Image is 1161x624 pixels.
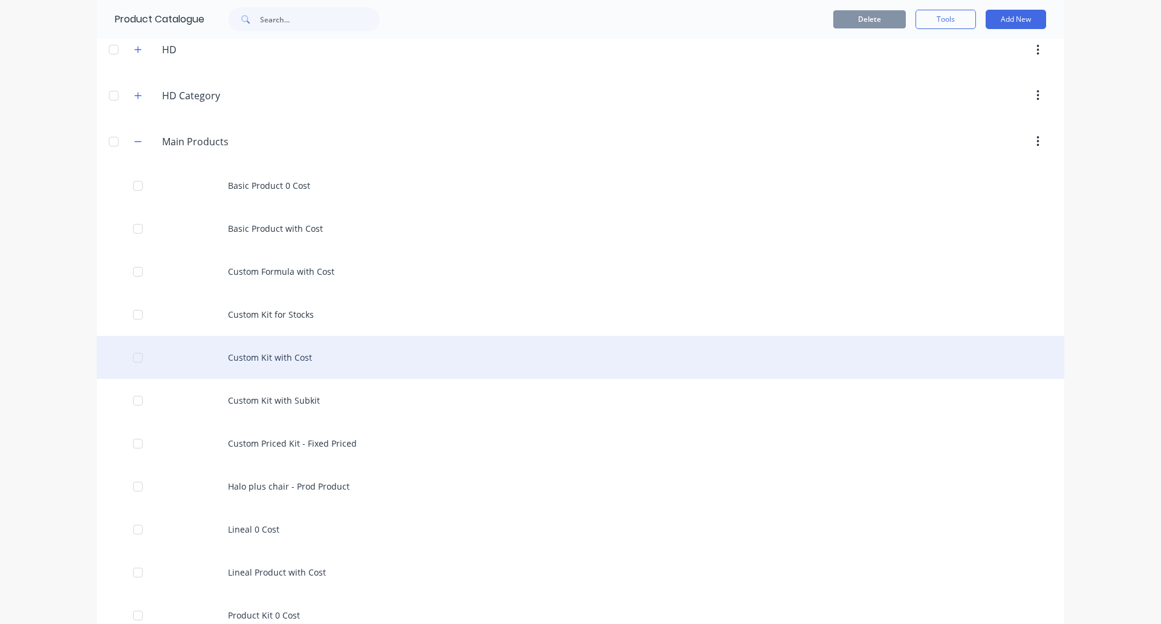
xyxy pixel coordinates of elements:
[162,88,305,103] input: Enter category name
[986,10,1046,29] button: Add New
[260,7,380,31] input: Search...
[915,10,976,29] button: Tools
[97,551,1064,594] div: Lineal Product with Cost
[97,422,1064,465] div: Custom Priced Kit - Fixed Priced
[97,293,1064,336] div: Custom Kit for Stocks
[97,508,1064,551] div: Lineal 0 Cost
[97,207,1064,250] div: Basic Product with Cost
[97,164,1064,207] div: Basic Product 0 Cost
[833,10,906,28] button: Delete
[162,42,305,57] input: Enter category name
[97,465,1064,508] div: Halo plus chair - Prod Product
[97,336,1064,379] div: Custom Kit with Cost
[97,379,1064,422] div: Custom Kit with Subkit
[97,250,1064,293] div: Custom Formula with Cost
[162,134,305,149] input: Enter category name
